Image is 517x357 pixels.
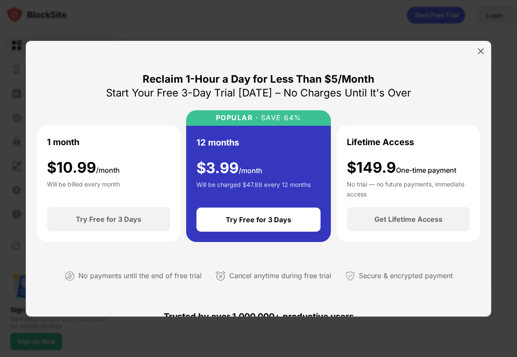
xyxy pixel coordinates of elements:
[36,296,481,337] div: Trusted by over 1,000,000+ productive users
[196,136,239,149] div: 12 months
[347,136,414,149] div: Lifetime Access
[96,166,120,174] span: /month
[78,270,202,282] div: No payments until the end of free trial
[347,159,456,177] div: $149.9
[216,114,258,122] div: POPULAR ·
[258,114,302,122] div: SAVE 64%
[347,180,470,197] div: No trial — no future payments, immediate access
[229,270,331,282] div: Cancel anytime during free trial
[396,166,456,174] span: One-time payment
[226,215,291,224] div: Try Free for 3 Days
[47,180,120,197] div: Will be billed every month
[143,72,374,86] div: Reclaim 1-Hour a Day for Less Than $5/Month
[239,166,262,175] span: /month
[196,180,311,197] div: Will be charged $47.88 every 12 months
[106,86,411,100] div: Start Your Free 3-Day Trial [DATE] – No Charges Until It's Over
[345,271,355,281] img: secured-payment
[47,136,79,149] div: 1 month
[215,271,226,281] img: cancel-anytime
[359,270,453,282] div: Secure & encrypted payment
[47,159,120,177] div: $ 10.99
[76,215,141,224] div: Try Free for 3 Days
[196,159,262,177] div: $ 3.99
[65,271,75,281] img: not-paying
[374,215,442,224] div: Get Lifetime Access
